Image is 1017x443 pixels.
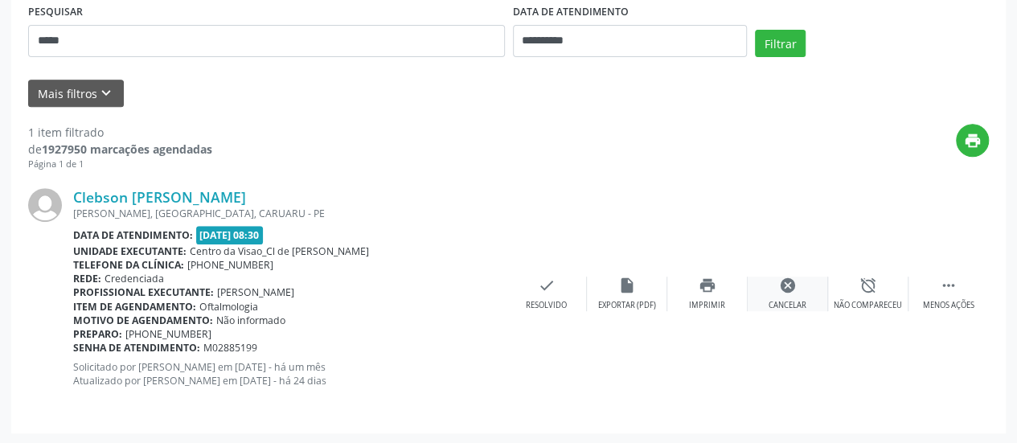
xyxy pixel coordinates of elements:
b: Senha de atendimento: [73,341,200,355]
i: print [964,132,982,150]
div: Imprimir [689,300,725,311]
span: [PHONE_NUMBER] [187,258,273,272]
b: Preparo: [73,327,122,341]
span: Não informado [216,314,285,327]
span: Credenciada [105,272,164,285]
i: check [538,277,556,294]
div: Exportar (PDF) [598,300,656,311]
div: 1 item filtrado [28,124,212,141]
b: Data de atendimento: [73,228,193,242]
div: de [28,141,212,158]
div: Cancelar [769,300,806,311]
b: Motivo de agendamento: [73,314,213,327]
b: Unidade executante: [73,244,187,258]
b: Item de agendamento: [73,300,196,314]
div: Página 1 de 1 [28,158,212,171]
span: [PERSON_NAME] [217,285,294,299]
button: Filtrar [755,30,806,57]
b: Rede: [73,272,101,285]
p: Solicitado por [PERSON_NAME] em [DATE] - há um mês Atualizado por [PERSON_NAME] em [DATE] - há 24... [73,360,506,388]
span: Centro da Visao_Cl de [PERSON_NAME] [190,244,369,258]
span: [DATE] 08:30 [196,226,264,244]
span: Oftalmologia [199,300,258,314]
a: Clebson [PERSON_NAME] [73,188,246,206]
i: cancel [779,277,797,294]
i: keyboard_arrow_down [97,84,115,102]
i: insert_drive_file [618,277,636,294]
b: Telefone da clínica: [73,258,184,272]
strong: 1927950 marcações agendadas [42,142,212,157]
i: alarm_off [859,277,877,294]
div: Não compareceu [834,300,902,311]
button: Mais filtroskeyboard_arrow_down [28,80,124,108]
span: M02885199 [203,341,257,355]
i:  [940,277,958,294]
div: Menos ações [923,300,974,311]
b: Profissional executante: [73,285,214,299]
i: print [699,277,716,294]
span: [PHONE_NUMBER] [125,327,211,341]
button: print [956,124,989,157]
img: img [28,188,62,222]
div: Resolvido [526,300,567,311]
div: [PERSON_NAME], [GEOGRAPHIC_DATA], CARUARU - PE [73,207,506,220]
